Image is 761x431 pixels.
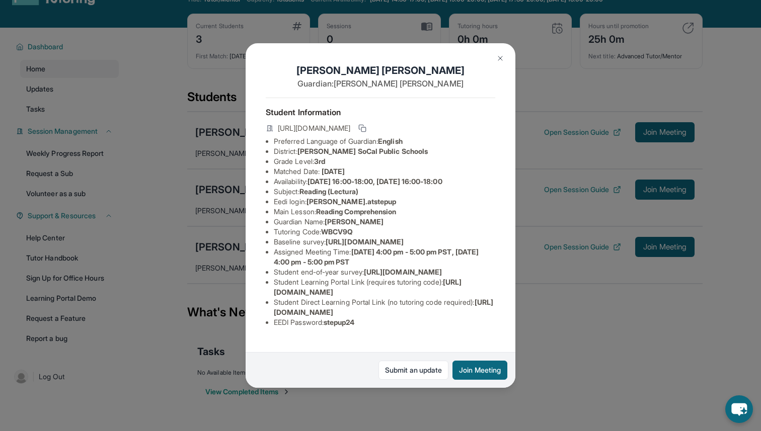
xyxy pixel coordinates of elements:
span: Reading Comprehension [316,207,396,216]
li: Assigned Meeting Time : [274,247,495,267]
span: [URL][DOMAIN_NAME] [364,268,442,276]
p: Guardian: [PERSON_NAME] [PERSON_NAME] [266,77,495,90]
span: [URL][DOMAIN_NAME] [278,123,350,133]
h1: [PERSON_NAME] [PERSON_NAME] [266,63,495,77]
li: Grade Level: [274,156,495,166]
img: Close Icon [496,54,504,62]
li: Student Direct Learning Portal Link (no tutoring code required) : [274,297,495,317]
li: Baseline survey : [274,237,495,247]
span: Reading (Lectura) [299,187,358,196]
li: EEDI Password : [274,317,495,327]
span: stepup24 [324,318,355,326]
li: Availability: [274,177,495,187]
li: District: [274,146,495,156]
span: [PERSON_NAME] SoCal Public Schools [297,147,428,155]
span: [DATE] 16:00-18:00, [DATE] 16:00-18:00 [308,177,442,186]
li: Main Lesson : [274,207,495,217]
span: [PERSON_NAME] [325,217,384,226]
button: Copy link [356,122,368,134]
span: 3rd [314,157,325,165]
li: Student end-of-year survey : [274,267,495,277]
button: Join Meeting [452,361,507,380]
li: Eedi login : [274,197,495,207]
li: Preferred Language of Guardian: [274,136,495,146]
h4: Student Information [266,106,495,118]
li: Tutoring Code : [274,227,495,237]
li: Guardian Name : [274,217,495,227]
span: WBCV9Q [321,227,353,236]
span: [DATE] [322,167,345,176]
li: Matched Date: [274,166,495,177]
li: Student Learning Portal Link (requires tutoring code) : [274,277,495,297]
span: English [378,137,403,145]
span: [PERSON_NAME].atstepup [307,197,397,206]
a: Submit an update [378,361,448,380]
li: Subject : [274,187,495,197]
span: [DATE] 4:00 pm - 5:00 pm PST, [DATE] 4:00 pm - 5:00 pm PST [274,247,479,266]
span: [URL][DOMAIN_NAME] [326,237,404,246]
button: chat-button [725,395,753,423]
